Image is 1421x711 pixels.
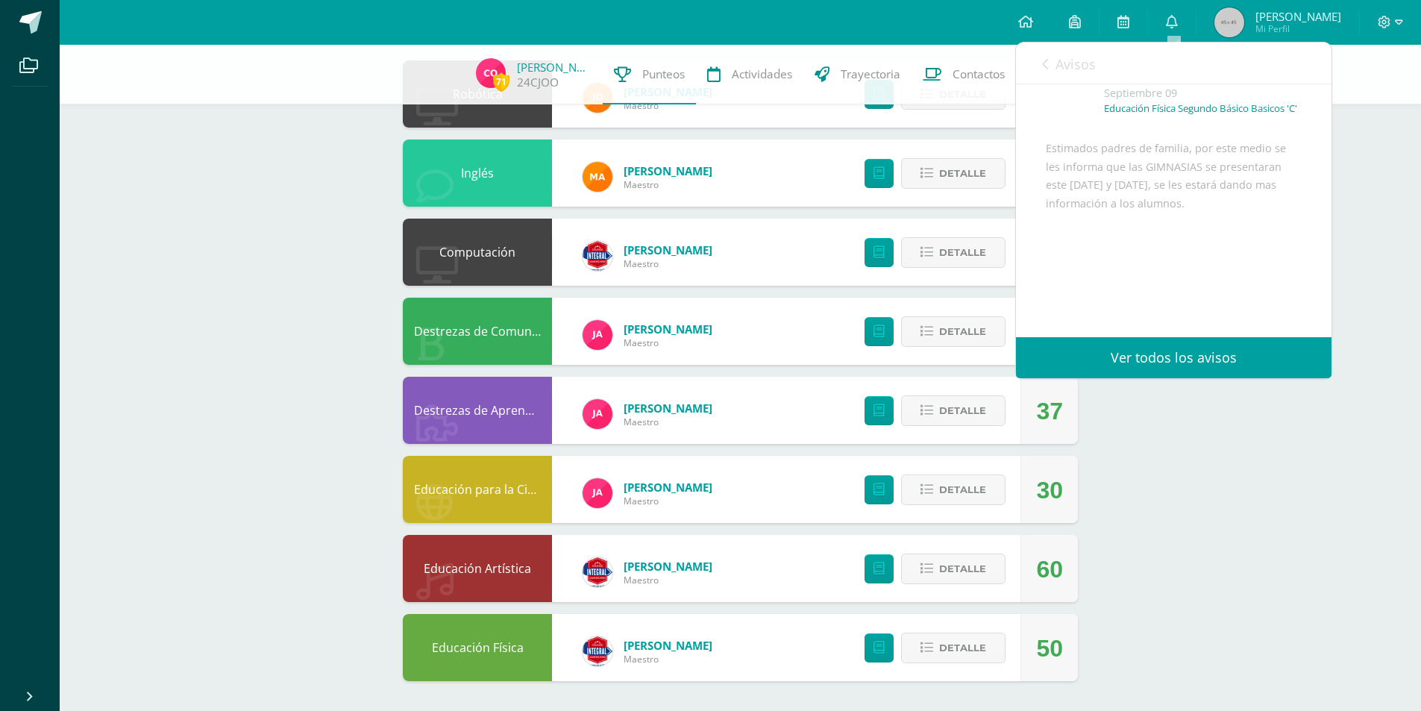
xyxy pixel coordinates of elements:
[953,66,1005,82] span: Contactos
[493,72,509,91] span: 71
[1036,457,1063,524] div: 30
[624,257,712,270] span: Maestro
[901,395,1006,426] button: Detalle
[624,480,712,495] span: [PERSON_NAME]
[732,66,792,82] span: Actividades
[803,45,912,104] a: Trayectoria
[403,140,552,207] div: Inglés
[403,377,552,444] div: Destrezas de Aprendizaje Matemático
[403,614,552,681] div: Educación Física
[624,638,712,653] span: [PERSON_NAME]
[624,401,712,416] span: [PERSON_NAME]
[939,634,986,662] span: Detalle
[583,162,612,192] img: 2a7d2030d125fdebe3ed5915978f37cc.png
[901,554,1006,584] button: Detalle
[901,158,1006,189] button: Detalle
[1046,140,1302,322] div: Estimados padres de familia, por este medio se les informa que las GIMNASIAS se presentaran este ...
[1036,378,1063,445] div: 37
[583,241,612,271] img: be8102e1d6aaef58604e2e488bb7b270.png
[642,66,685,82] span: Punteos
[624,653,712,665] span: Maestro
[939,555,986,583] span: Detalle
[624,242,712,257] span: [PERSON_NAME]
[1016,337,1331,378] a: Ver todos los avisos
[1104,86,1302,101] div: Septiembre 09
[624,574,712,586] span: Maestro
[696,45,803,104] a: Actividades
[912,45,1016,104] a: Contactos
[939,160,986,187] span: Detalle
[624,559,712,574] span: [PERSON_NAME]
[583,557,612,587] img: dac26b60a093e0c11462deafd29d7a2b.png
[403,219,552,286] div: Computación
[901,237,1006,268] button: Detalle
[624,163,712,178] span: [PERSON_NAME]
[939,239,986,266] span: Detalle
[403,298,552,365] div: Destrezas de Comunicación y Lenguaje
[603,45,696,104] a: Punteos
[1104,102,1297,115] p: Educación Física Segundo Básico Basicos 'C'
[624,322,712,336] span: [PERSON_NAME]
[1214,7,1244,37] img: 45x45
[939,318,986,345] span: Detalle
[1036,536,1063,603] div: 60
[583,399,612,429] img: 3371138761041f4aab1274f6ad2dc297.png
[583,636,612,666] img: 387ed2a8187a40742b44cf00216892d1.png
[901,633,1006,663] button: Detalle
[583,320,612,350] img: 3371138761041f4aab1274f6ad2dc297.png
[841,66,900,82] span: Trayectoria
[517,75,559,90] a: 24CJOO
[901,316,1006,347] button: Detalle
[403,456,552,523] div: Educación para la Ciencia y la Ciudadanía
[939,476,986,504] span: Detalle
[1255,9,1341,24] span: [PERSON_NAME]
[624,495,712,507] span: Maestro
[403,535,552,602] div: Educación Artística
[939,397,986,425] span: Detalle
[624,416,712,428] span: Maestro
[901,474,1006,505] button: Detalle
[1055,55,1096,73] span: Avisos
[1255,22,1341,35] span: Mi Perfil
[583,478,612,508] img: 3371138761041f4aab1274f6ad2dc297.png
[624,99,712,112] span: Maestro
[517,60,592,75] a: [PERSON_NAME]
[624,336,712,349] span: Maestro
[624,178,712,191] span: Maestro
[1036,615,1063,682] div: 50
[476,58,506,88] img: 207d2b5883079c6152554112d5976506.png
